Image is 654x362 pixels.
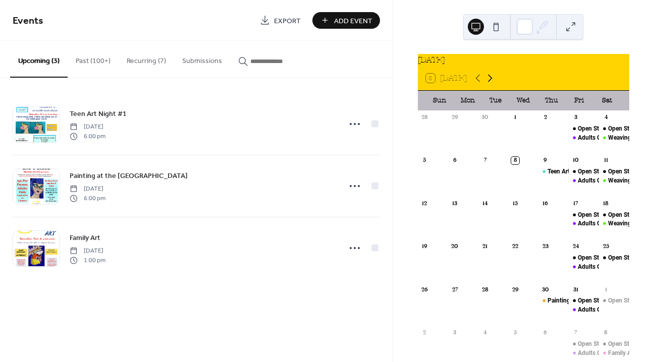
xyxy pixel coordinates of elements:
[312,12,380,29] button: Add Event
[578,254,611,262] div: Open Studio
[572,200,579,207] div: 17
[548,167,594,176] div: Teen Art Night #1
[569,219,599,228] div: Adults Only Open Studio
[510,91,537,111] div: Wed
[454,91,481,111] div: Mon
[481,114,488,122] div: 30
[421,200,428,207] div: 12
[578,219,644,228] div: Adults Only Open Studio
[608,167,641,176] div: Open Studio
[252,12,308,29] a: Export
[578,211,611,219] div: Open Studio
[565,91,593,111] div: Fri
[599,219,629,228] div: Weaving Class
[578,306,644,314] div: Adults Only Open Studio
[578,167,611,176] div: Open Studio
[593,91,621,111] div: Sat
[537,91,565,111] div: Thu
[569,306,599,314] div: Adults Only Open Studio
[451,286,459,293] div: 27
[538,296,569,305] div: Painting at the Palace
[569,176,599,185] div: Adults Only Open Studio
[70,232,100,244] a: Family Art
[569,296,599,305] div: Open Studio
[569,211,599,219] div: Open Studio
[608,254,641,262] div: Open Studio
[599,167,629,176] div: Open Studio
[10,41,68,78] button: Upcoming (3)
[608,296,641,305] div: Open Studio
[608,349,635,357] div: Family Art
[274,16,301,26] span: Export
[418,54,629,66] div: [DATE]
[602,329,610,336] div: 8
[578,176,644,185] div: Adults Only Open Studio
[541,200,549,207] div: 16
[541,329,549,336] div: 6
[599,296,629,305] div: Open Studio
[538,167,569,176] div: Teen Art Night #1
[481,286,488,293] div: 28
[119,41,174,77] button: Recurring (7)
[70,109,127,119] span: Teen Art Night #1
[421,114,428,122] div: 28
[602,114,610,122] div: 4
[451,329,459,336] div: 3
[599,176,629,185] div: Weaving Class
[421,286,428,293] div: 26
[511,243,519,251] div: 22
[70,194,105,203] span: 6:00 pm
[421,329,428,336] div: 2
[572,114,579,122] div: 3
[608,176,647,185] div: Weaving Class
[481,329,488,336] div: 4
[599,125,629,133] div: Open Studio
[572,286,579,293] div: 31
[13,11,43,31] span: Events
[70,247,105,256] span: [DATE]
[602,286,610,293] div: 1
[481,91,509,111] div: Tue
[599,349,629,357] div: Family Art
[70,185,105,194] span: [DATE]
[608,340,641,348] div: Open Studio
[426,91,454,111] div: Sun
[608,125,641,133] div: Open Studio
[421,243,428,251] div: 19
[70,123,105,132] span: [DATE]
[608,219,647,228] div: Weaving Class
[578,296,611,305] div: Open Studio
[572,243,579,251] div: 24
[70,108,127,119] a: Teen Art Night #1
[569,125,599,133] div: Open Studio
[70,170,188,182] a: Painting at the [GEOGRAPHIC_DATA]
[511,114,519,122] div: 1
[481,157,488,164] div: 7
[541,157,549,164] div: 9
[569,349,599,357] div: Adults Only Open Studio
[511,157,519,164] div: 8
[569,254,599,262] div: Open Studio
[578,340,611,348] div: Open Studio
[572,329,579,336] div: 7
[70,132,105,141] span: 6:00 pm
[599,254,629,262] div: Open Studio
[451,200,459,207] div: 13
[578,134,644,142] div: Adults Only Open Studio
[599,340,629,348] div: Open Studio
[541,286,549,293] div: 30
[511,329,519,336] div: 5
[541,243,549,251] div: 23
[608,211,641,219] div: Open Studio
[541,114,549,122] div: 2
[511,200,519,207] div: 15
[334,16,372,26] span: Add Event
[578,125,611,133] div: Open Studio
[602,157,610,164] div: 11
[481,243,488,251] div: 21
[608,134,647,142] div: Weaving Class
[174,41,230,77] button: Submissions
[569,167,599,176] div: Open Studio
[451,114,459,122] div: 29
[602,243,610,251] div: 25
